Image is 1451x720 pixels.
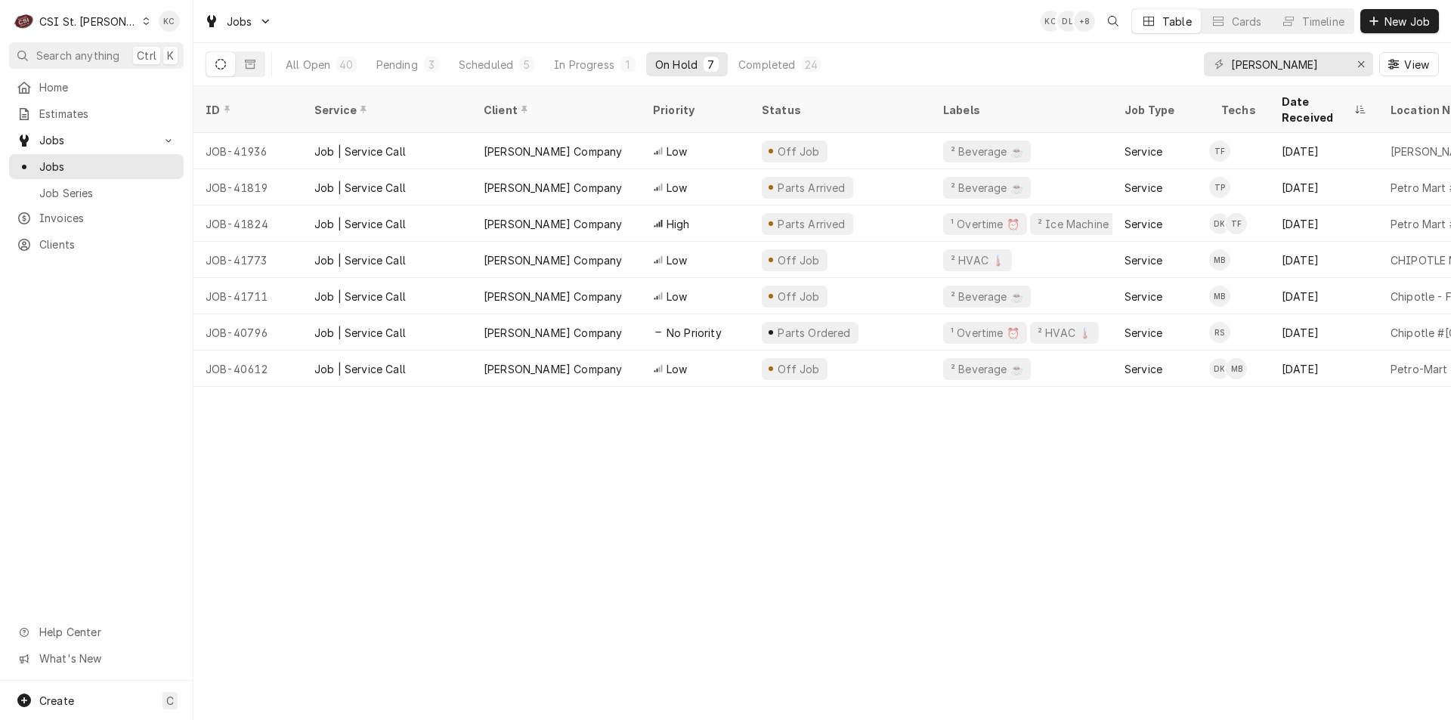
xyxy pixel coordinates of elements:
[14,11,35,32] div: C
[376,57,418,73] div: Pending
[9,181,184,205] a: Job Series
[159,11,180,32] div: KC
[314,289,406,304] div: Job | Service Call
[427,57,436,73] div: 3
[1226,213,1247,234] div: Thomas Fonte's Avatar
[776,216,847,232] div: Parts Arrived
[193,169,302,205] div: JOB-41819
[39,14,138,29] div: CSI St. [PERSON_NAME]
[653,102,735,118] div: Priority
[775,252,821,268] div: Off Job
[9,646,184,671] a: Go to What's New
[193,133,302,169] div: JOB-41936
[667,325,722,341] span: No Priority
[39,79,176,95] span: Home
[1209,213,1230,234] div: Drew Koonce's Avatar
[484,252,622,268] div: [PERSON_NAME] Company
[484,361,622,377] div: [PERSON_NAME] Company
[193,314,302,351] div: JOB-40796
[667,216,690,232] span: High
[39,159,176,175] span: Jobs
[1381,14,1433,29] span: New Job
[775,361,821,377] div: Off Job
[137,48,156,63] span: Ctrl
[1270,133,1378,169] div: [DATE]
[39,132,153,148] span: Jobs
[339,57,353,73] div: 40
[1270,242,1378,278] div: [DATE]
[1101,9,1125,33] button: Open search
[1270,278,1378,314] div: [DATE]
[1125,325,1162,341] div: Service
[1074,11,1095,32] div: 's Avatar
[484,102,626,118] div: Client
[554,57,614,73] div: In Progress
[949,325,1021,341] div: ¹ Overtime ⏰
[1209,249,1230,270] div: MB
[1074,11,1095,32] div: + 8
[1125,216,1162,232] div: Service
[1282,94,1351,125] div: Date Received
[1040,11,1061,32] div: KC
[314,361,406,377] div: Job | Service Call
[484,216,622,232] div: [PERSON_NAME] Company
[9,42,184,69] button: Search anythingCtrlK
[39,650,175,666] span: What's New
[1036,325,1093,341] div: ² HVAC 🌡️
[193,205,302,242] div: JOB-41824
[667,289,687,304] span: Low
[1302,14,1344,29] div: Timeline
[14,11,35,32] div: CSI St. Louis's Avatar
[1360,9,1439,33] button: New Job
[667,361,687,377] span: Low
[1270,169,1378,205] div: [DATE]
[667,144,687,159] span: Low
[193,278,302,314] div: JOB-41711
[623,57,633,73] div: 1
[1057,11,1078,32] div: DL
[9,128,184,153] a: Go to Jobs
[9,232,184,257] a: Clients
[1057,11,1078,32] div: David Lindsey's Avatar
[1209,177,1230,198] div: Tony Plastina's Avatar
[1231,52,1344,76] input: Keyword search
[1209,286,1230,307] div: Mike Baker's Avatar
[286,57,330,73] div: All Open
[1401,57,1432,73] span: View
[775,289,821,304] div: Off Job
[39,106,176,122] span: Estimates
[1209,358,1230,379] div: Drew Koonce's Avatar
[1349,52,1373,76] button: Erase input
[1226,213,1247,234] div: TF
[9,75,184,100] a: Home
[9,205,184,230] a: Invoices
[1209,322,1230,343] div: Ryan Smith's Avatar
[943,102,1100,118] div: Labels
[949,361,1025,377] div: ² Beverage ☕️
[166,693,174,709] span: C
[1209,141,1230,162] div: Thomas Fonte's Avatar
[459,57,513,73] div: Scheduled
[949,216,1021,232] div: ¹ Overtime ⏰
[1209,286,1230,307] div: MB
[1226,358,1247,379] div: MB
[206,102,287,118] div: ID
[1040,11,1061,32] div: Kelly Christen's Avatar
[1209,141,1230,162] div: TF
[776,325,852,341] div: Parts Ordered
[167,48,174,63] span: K
[193,351,302,387] div: JOB-40612
[314,216,406,232] div: Job | Service Call
[1270,351,1378,387] div: [DATE]
[39,236,176,252] span: Clients
[1209,358,1230,379] div: DK
[1209,322,1230,343] div: RS
[1226,358,1247,379] div: Mike Baker's Avatar
[193,242,302,278] div: JOB-41773
[1270,314,1378,351] div: [DATE]
[1125,180,1162,196] div: Service
[762,102,916,118] div: Status
[949,289,1025,304] div: ² Beverage ☕️
[314,144,406,159] div: Job | Service Call
[39,694,74,707] span: Create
